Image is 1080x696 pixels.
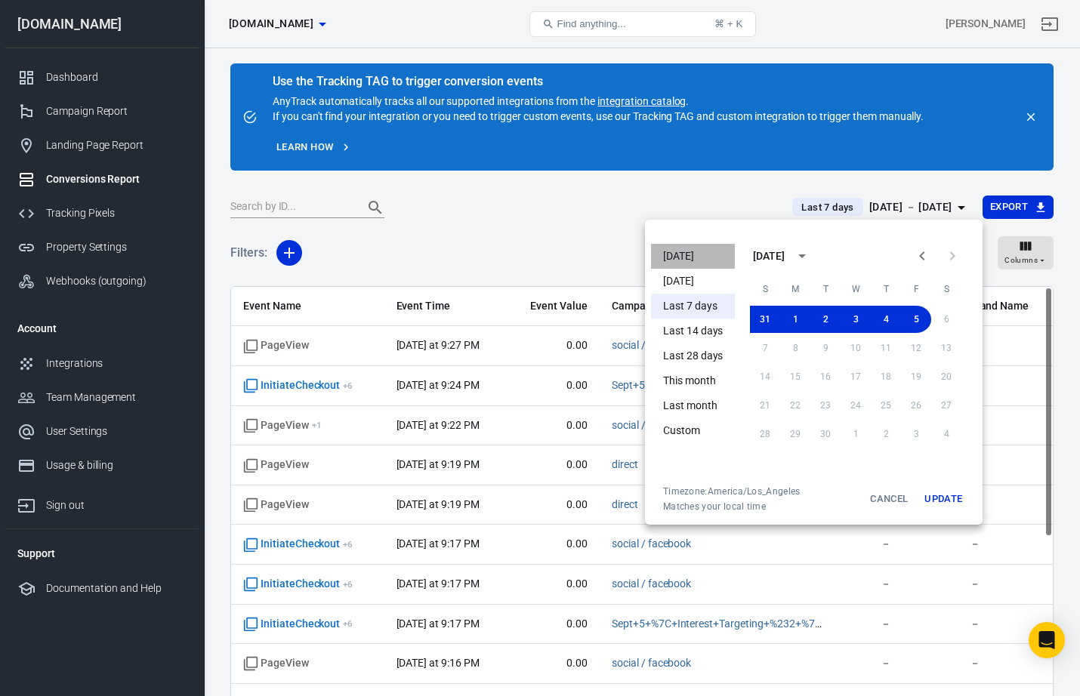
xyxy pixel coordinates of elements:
[651,393,735,418] li: Last month
[842,274,869,304] span: Wednesday
[750,306,780,333] button: 31
[919,485,967,513] button: Update
[865,485,913,513] button: Cancel
[907,241,937,271] button: Previous month
[663,485,800,497] div: Timezone: America/Los_Angeles
[651,418,735,443] li: Custom
[651,319,735,343] li: Last 14 days
[780,306,810,333] button: 1
[651,244,735,269] li: [DATE]
[871,306,901,333] button: 4
[651,368,735,393] li: This month
[663,500,800,513] span: Matches your local time
[651,343,735,368] li: Last 28 days
[872,274,899,304] span: Thursday
[812,274,839,304] span: Tuesday
[901,306,931,333] button: 5
[651,294,735,319] li: Last 7 days
[1029,622,1065,658] div: Open Intercom Messenger
[789,243,815,269] button: calendar view is open, switch to year view
[903,274,930,304] span: Friday
[751,274,779,304] span: Sunday
[651,269,735,294] li: [DATE]
[810,306,841,333] button: 2
[753,248,785,264] div: [DATE]
[841,306,871,333] button: 3
[782,274,809,304] span: Monday
[933,274,960,304] span: Saturday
